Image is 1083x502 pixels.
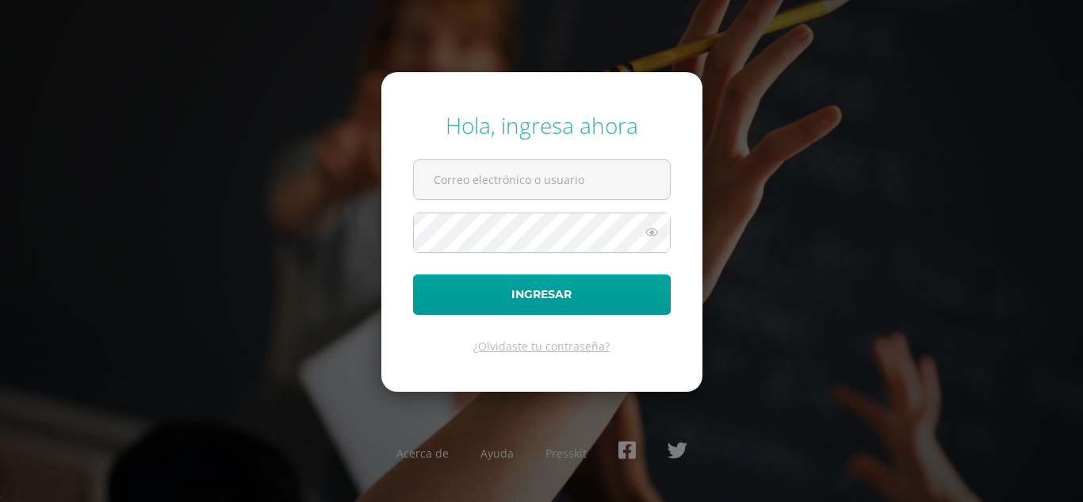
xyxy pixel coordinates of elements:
[414,160,670,199] input: Correo electrónico o usuario
[480,446,514,461] a: Ayuda
[396,446,449,461] a: Acerca de
[413,274,671,315] button: Ingresar
[473,339,610,354] a: ¿Olvidaste tu contraseña?
[413,110,671,140] div: Hola, ingresa ahora
[545,446,587,461] a: Presskit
